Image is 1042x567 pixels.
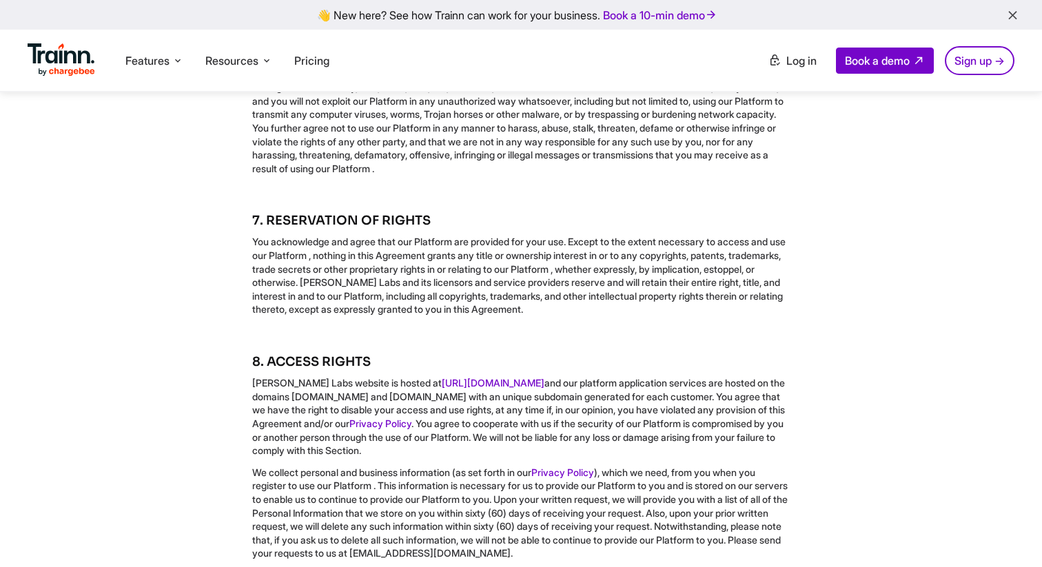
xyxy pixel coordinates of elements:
h5: 8. ACCESS RIGHTS [252,353,790,371]
a: Pricing [294,54,329,68]
a: Privacy Policy [349,417,411,429]
a: Log in [760,48,825,73]
div: 👋 New here? See how Trainn can work for your business. [8,8,1034,21]
a: Book a demo [836,48,934,74]
p: You agree not to modify, rent, lease, loan, sell, distribute, or create derivative works based on... [252,81,790,175]
iframe: Chat Widget [973,501,1042,567]
a: Privacy Policy [531,466,594,478]
p: You acknowledge and agree that our Platform are provided for your use. Except to the extent neces... [252,235,790,316]
img: Trainn Logo [28,43,95,76]
a: [URL][DOMAIN_NAME] [442,377,544,389]
span: Log in [786,54,817,68]
p: [PERSON_NAME] Labs website is hosted at and our platform application services are hosted on the d... [252,376,790,457]
span: Features [125,53,170,68]
span: Book a demo [845,54,910,68]
a: Sign up → [945,46,1014,75]
span: Resources [205,53,258,68]
p: We collect personal and business information (as set forth in our ), which we need, from you when... [252,466,790,560]
a: Book a 10-min demo [600,6,720,25]
h5: 7. RESERVATION OF RIGHTS [252,212,790,229]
